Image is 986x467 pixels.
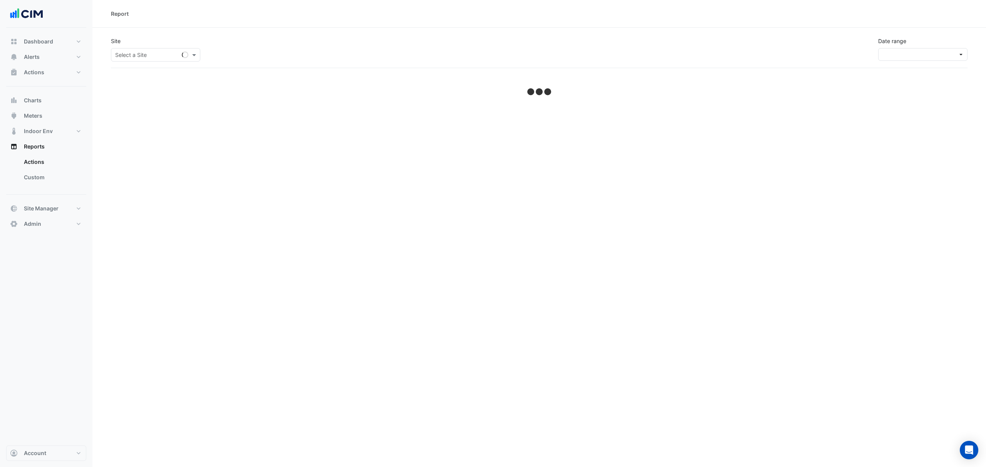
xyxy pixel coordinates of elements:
[10,38,18,45] app-icon: Dashboard
[24,38,53,45] span: Dashboard
[10,143,18,150] app-icon: Reports
[24,127,53,135] span: Indoor Env
[6,108,86,123] button: Meters
[24,220,41,228] span: Admin
[6,65,86,80] button: Actions
[6,154,86,188] div: Reports
[18,170,86,185] a: Custom
[6,123,86,139] button: Indoor Env
[24,68,44,76] span: Actions
[6,139,86,154] button: Reports
[10,97,18,104] app-icon: Charts
[10,68,18,76] app-icon: Actions
[111,10,129,18] div: Report
[24,97,42,104] span: Charts
[24,53,40,61] span: Alerts
[878,37,906,45] label: Date range
[24,112,42,120] span: Meters
[960,441,978,459] div: Open Intercom Messenger
[24,449,46,457] span: Account
[10,112,18,120] app-icon: Meters
[6,49,86,65] button: Alerts
[10,127,18,135] app-icon: Indoor Env
[6,34,86,49] button: Dashboard
[24,143,45,150] span: Reports
[6,93,86,108] button: Charts
[10,53,18,61] app-icon: Alerts
[10,205,18,212] app-icon: Site Manager
[18,154,86,170] a: Actions
[111,37,121,45] label: Site
[6,216,86,232] button: Admin
[6,445,86,461] button: Account
[10,220,18,228] app-icon: Admin
[24,205,59,212] span: Site Manager
[6,201,86,216] button: Site Manager
[9,6,44,22] img: Company Logo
